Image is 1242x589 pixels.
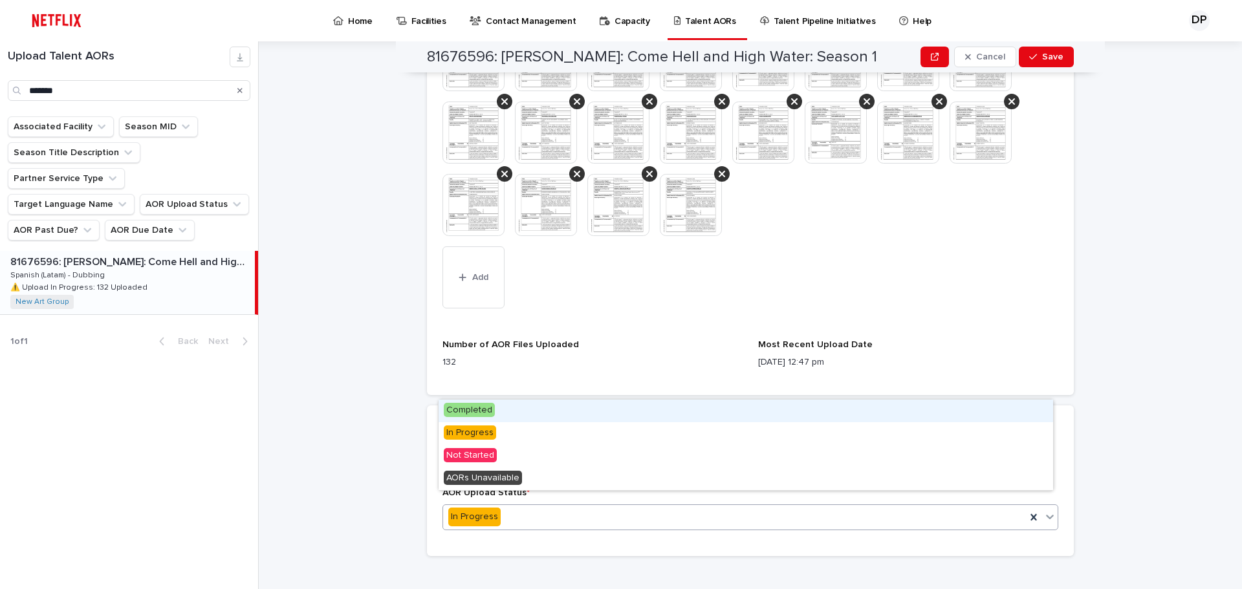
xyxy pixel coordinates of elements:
button: Season Title Description [8,142,140,163]
button: Season MID [119,116,198,137]
button: Add [442,246,505,308]
span: Completed [444,403,495,417]
button: Partner Service Type [8,168,125,189]
input: Search [8,80,250,101]
div: Completed [439,400,1053,422]
img: ifQbXi3ZQGMSEF7WDB7W [26,8,87,34]
span: Add [472,273,488,282]
p: ⚠️ Upload In Progress: 132 Uploaded [10,281,150,292]
button: AOR Due Date [105,220,195,241]
span: Most Recent Upload Date [758,340,873,349]
button: Next [203,336,258,347]
button: AOR Upload Status [140,194,249,215]
span: Not Started [444,448,497,462]
button: Target Language Name [8,194,135,215]
p: [DATE] 12:47 pm [758,356,1058,369]
div: DP [1189,10,1210,31]
span: Save [1042,52,1063,61]
p: Spanish (Latam) - Dubbing [10,268,107,280]
div: In Progress [439,422,1053,445]
span: Back [170,337,198,346]
div: Not Started [439,445,1053,467]
a: New Art Group [16,297,69,306]
h1: Upload Talent AORs [8,50,230,64]
span: AORs Unavailable [444,471,522,485]
button: Associated Facility [8,116,114,137]
div: In Progress [448,508,501,526]
h2: 81676596: [PERSON_NAME]: Come Hell and High Water: Season 1 [427,48,877,67]
span: AOR Upload Status [442,488,530,497]
div: AORs Unavailable [439,467,1053,490]
button: AOR Past Due? [8,220,100,241]
p: 81676596: Katrina: Come Hell and High Water: Season 1 [10,253,252,268]
span: Number of AOR Files Uploaded [442,340,579,349]
button: Cancel [954,47,1016,67]
span: Next [208,337,237,346]
button: Save [1019,47,1074,67]
span: Cancel [976,52,1005,61]
button: Back [149,336,203,347]
p: 132 [442,356,743,369]
span: In Progress [444,425,496,440]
